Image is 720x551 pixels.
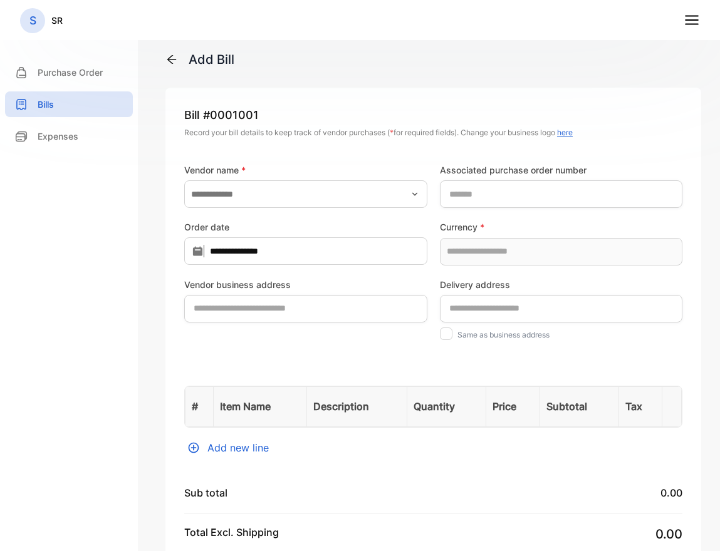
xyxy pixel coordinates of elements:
[189,50,234,69] div: Add Bill
[203,106,259,123] span: # 0001001
[38,98,54,111] p: Bills
[184,220,427,234] label: Order date
[184,106,682,123] p: Bill
[184,440,682,455] div: Add new line
[51,14,63,27] p: SR
[655,527,682,542] span: 0.00
[5,123,133,149] a: Expenses
[457,330,550,339] label: Same as business address
[618,386,662,426] th: Tax
[38,130,78,143] p: Expenses
[486,386,540,426] th: Price
[660,487,682,499] span: 0.00
[184,127,682,138] p: Record your bill details to keep track of vendor purchases ( for required fields).
[38,66,103,79] p: Purchase Order
[306,386,407,426] th: Description
[540,386,618,426] th: Subtotal
[440,278,683,291] label: Delivery address
[461,128,573,137] span: Change your business logo
[184,163,427,177] label: Vendor name
[184,278,427,291] label: Vendor business address
[440,163,683,177] label: Associated purchase order number
[184,485,227,500] p: Sub total
[557,128,573,137] span: here
[185,386,214,426] th: #
[440,220,683,234] label: Currency
[214,386,307,426] th: Item Name
[29,13,36,29] p: S
[407,386,486,426] th: Quantity
[5,91,133,117] a: Bills
[184,525,279,543] p: Total Excl. Shipping
[5,59,133,85] a: Purchase Order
